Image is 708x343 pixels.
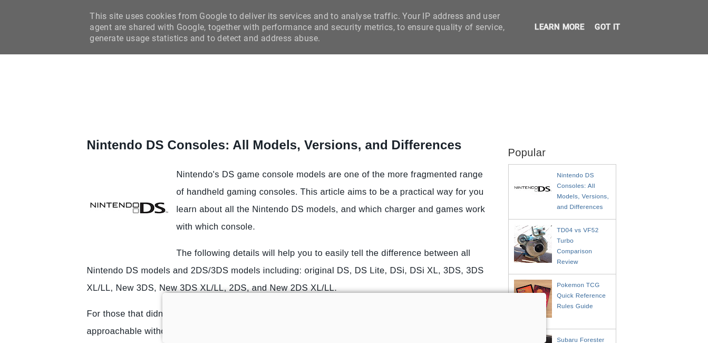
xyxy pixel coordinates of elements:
[557,171,609,210] a: Nintendo DS Consoles: All Models, Versions, and Differences
[514,280,555,318] img: Pokemon TCG Quick Reference Rules Guide
[90,11,511,44] span: This site uses cookies from Google to deliver its services and to analyse traffic. Your IP addres...
[591,22,623,32] a: Got it
[84,68,468,115] iframe: Advertisement
[162,293,546,340] iframe: Advertisement
[87,136,490,154] h1: Nintendo DS Consoles: All Models, Versions, and Differences
[514,170,555,208] img: Nintendo DS Consoles: All Models, Versions, and Differences
[531,22,587,32] a: Learn more
[90,168,169,247] img: DESCRIPTION
[557,226,599,265] a: TD04 vs VF52 Turbo Comparison Review
[557,281,606,309] a: Pokemon TCG Quick Reference Rules Guide
[87,244,490,297] p: The following details will help you to easily tell the difference between all Nintendo DS models ...
[508,131,616,159] h2: Popular
[87,166,490,235] p: Nintendo's DS game console models are one of the more fragmented range of handheld gaming console...
[514,225,555,263] img: TD04 vs VF52 Turbo Comparison Review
